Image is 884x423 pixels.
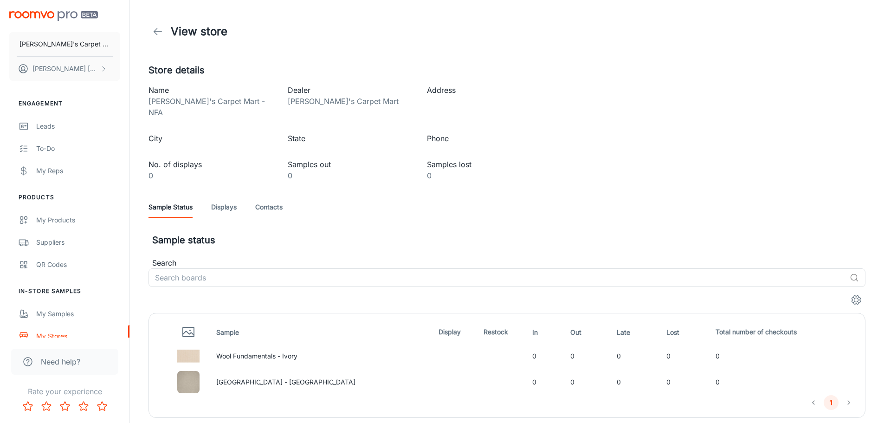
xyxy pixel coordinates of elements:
[427,170,551,181] p: 0
[213,343,435,369] td: Wool Fundamentals - Ivory
[211,196,237,218] a: Displays
[288,170,412,181] p: 0
[847,291,865,309] button: settings
[824,395,839,410] button: page 1
[613,343,663,369] td: 0
[529,369,567,395] td: 0
[19,397,37,416] button: Rate 1 star
[36,260,120,270] div: QR Codes
[41,356,80,367] span: Need help?
[36,143,120,154] div: To-do
[427,133,551,144] p: Phone
[148,133,273,144] p: City
[152,257,865,268] p: Search
[613,369,663,395] td: 0
[36,215,120,225] div: My Products
[529,343,567,369] td: 0
[148,85,273,96] p: Name
[9,57,120,81] button: [PERSON_NAME] [PERSON_NAME]
[9,32,120,56] button: [PERSON_NAME]'s Carpet Mart
[19,39,110,49] p: [PERSON_NAME]'s Carpet Mart
[93,397,111,416] button: Rate 5 star
[148,63,865,77] h5: Store details
[56,397,74,416] button: Rate 3 star
[148,196,193,218] a: Sample Status
[427,159,551,170] p: Samples lost
[32,64,98,74] p: [PERSON_NAME] [PERSON_NAME]
[532,327,550,338] span: In
[148,159,273,170] p: No. of displays
[712,343,858,369] td: 0
[712,321,858,343] th: Total number of checkouts
[7,386,122,397] p: Rate your experience
[480,321,529,343] th: Restock
[435,321,480,343] th: Display
[288,85,412,96] p: Dealer
[570,327,594,338] span: Out
[663,343,712,369] td: 0
[666,327,691,338] span: Lost
[712,369,858,395] td: 0
[288,96,412,107] p: [PERSON_NAME]'s Carpet Mart
[74,397,93,416] button: Rate 4 star
[171,23,227,40] h1: View store
[805,395,858,410] nav: pagination navigation
[213,369,435,395] td: [GEOGRAPHIC_DATA] - [GEOGRAPHIC_DATA]
[663,369,712,395] td: 0
[36,309,120,319] div: My Samples
[427,85,551,96] p: Address
[216,327,251,338] span: Sample
[148,170,273,181] p: 0
[36,331,120,341] div: My Stores
[288,133,412,144] p: State
[152,233,865,247] h5: Sample status
[288,159,412,170] p: Samples out
[617,327,642,338] span: Late
[567,369,613,395] td: 0
[148,268,846,287] input: Search boards
[37,397,56,416] button: Rate 2 star
[567,343,613,369] td: 0
[255,196,283,218] a: Contacts
[148,96,273,118] p: [PERSON_NAME]'s Carpet Mart - NFA
[36,237,120,247] div: Suppliers
[36,121,120,131] div: Leads
[9,11,98,21] img: Roomvo PRO Beta
[36,166,120,176] div: My Reps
